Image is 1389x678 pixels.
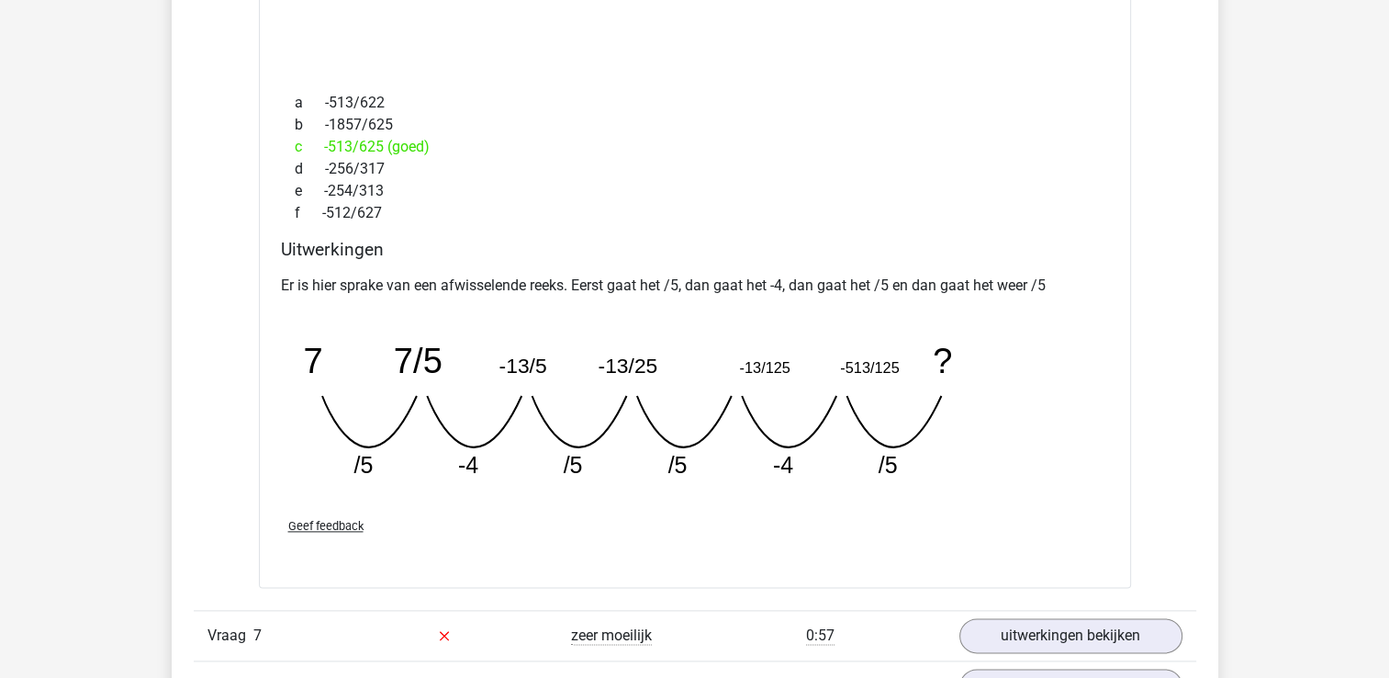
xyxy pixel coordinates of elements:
[281,239,1109,260] h4: Uitwerkingen
[295,158,325,180] span: d
[281,158,1109,180] div: -256/317
[457,452,477,478] tspan: -4
[353,452,373,478] tspan: /5
[933,342,952,380] tspan: ?
[571,627,652,645] span: zeer moeilijk
[207,625,253,647] span: Vraag
[253,627,262,644] span: 7
[281,136,1109,158] div: -513/625 (goed)
[281,202,1109,224] div: -512/627
[959,618,1182,653] a: uitwerkingen bekijken
[498,354,546,378] tspan: -13/5
[288,519,364,533] span: Geef feedback
[281,275,1109,297] p: Er is hier sprake van een afwisselende reeks. Eerst gaat het /5, dan gaat het -4, dan gaat het /5...
[295,180,324,202] span: e
[281,92,1109,114] div: -513/622
[840,359,899,376] tspan: -513/125
[393,342,442,380] tspan: 7/5
[303,342,322,380] tspan: 7
[295,202,322,224] span: f
[772,452,792,478] tspan: -4
[598,354,657,378] tspan: -13/25
[295,136,324,158] span: c
[563,452,582,478] tspan: /5
[281,180,1109,202] div: -254/313
[739,359,790,376] tspan: -13/125
[281,114,1109,136] div: -1857/625
[878,452,897,478] tspan: /5
[295,92,325,114] span: a
[295,114,325,136] span: b
[667,452,687,478] tspan: /5
[806,627,835,645] span: 0:57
